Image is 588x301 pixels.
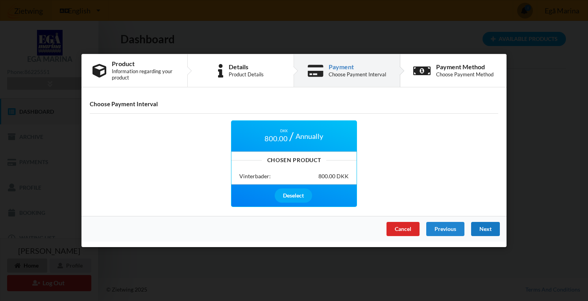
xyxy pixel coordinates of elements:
div: Information regarding your product [112,68,176,81]
div: Annually [292,129,327,144]
div: Payment [329,64,386,70]
div: Previous [426,222,464,236]
span: 800.00 [264,134,288,144]
div: Deselect [275,188,312,203]
div: Product Details [229,71,264,78]
div: Product [112,61,176,67]
div: Choose Payment Interval [329,71,386,78]
h4: Choose Payment Interval [90,100,498,108]
div: Vinterbader: [239,173,271,181]
div: Payment Method [436,64,494,70]
div: Next [471,222,500,236]
div: Cancel [386,222,420,236]
div: Details [229,64,264,70]
div: Chosen Product [231,158,357,163]
div: Choose Payment Method [436,71,494,78]
span: DKK [280,129,288,134]
div: 800.00 DKK [318,173,349,181]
